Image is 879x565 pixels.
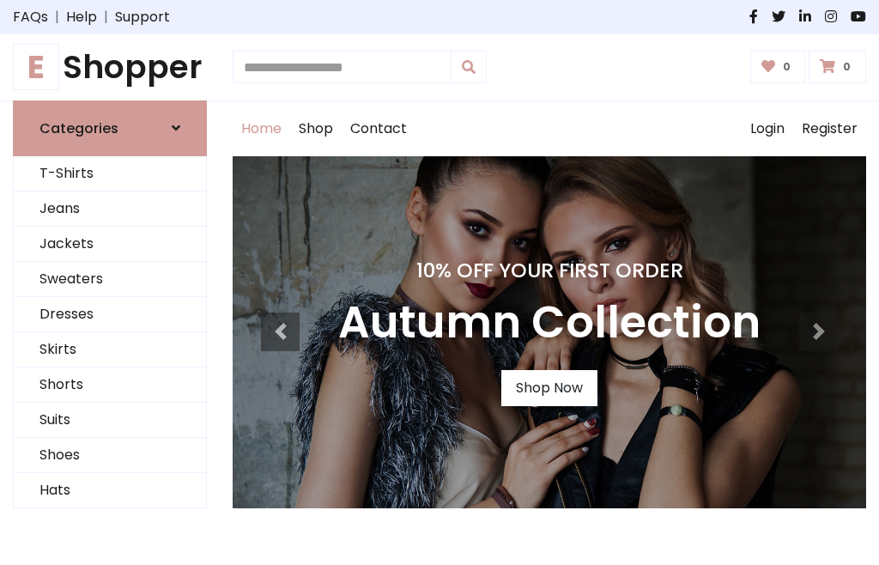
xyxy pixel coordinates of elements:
a: Sweaters [14,262,206,297]
a: T-Shirts [14,156,206,191]
h4: 10% Off Your First Order [338,258,761,282]
a: Support [115,7,170,27]
span: 0 [839,59,855,75]
a: Dresses [14,297,206,332]
a: Shoes [14,438,206,473]
span: 0 [779,59,795,75]
a: Jeans [14,191,206,227]
a: FAQs [13,7,48,27]
a: Categories [13,100,207,156]
a: Shop Now [501,370,597,406]
span: | [97,7,115,27]
a: Suits [14,403,206,438]
a: Home [233,101,290,156]
span: | [48,7,66,27]
a: Skirts [14,332,206,368]
a: Help [66,7,97,27]
a: Login [742,101,793,156]
a: Shorts [14,368,206,403]
a: Hats [14,473,206,508]
a: Shop [290,101,342,156]
h3: Autumn Collection [338,296,761,349]
h1: Shopper [13,48,207,87]
a: Contact [342,101,415,156]
a: 0 [750,51,806,83]
span: E [13,44,59,90]
a: Jackets [14,227,206,262]
a: 0 [809,51,866,83]
h6: Categories [39,120,118,137]
a: EShopper [13,48,207,87]
a: Register [793,101,866,156]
